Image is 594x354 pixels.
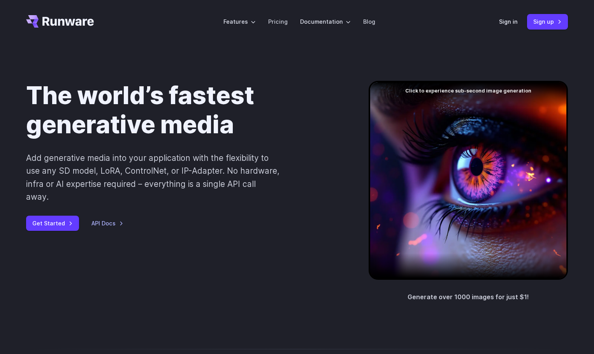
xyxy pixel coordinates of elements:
[26,15,94,28] a: Go to /
[408,292,529,302] p: Generate over 1000 images for just $1!
[363,17,375,26] a: Blog
[26,216,79,231] a: Get Started
[223,17,256,26] label: Features
[499,17,518,26] a: Sign in
[26,152,280,203] p: Add generative media into your application with the flexibility to use any SD model, LoRA, Contro...
[527,14,568,29] a: Sign up
[268,17,288,26] a: Pricing
[91,219,123,228] a: API Docs
[26,81,344,139] h1: The world’s fastest generative media
[300,17,351,26] label: Documentation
